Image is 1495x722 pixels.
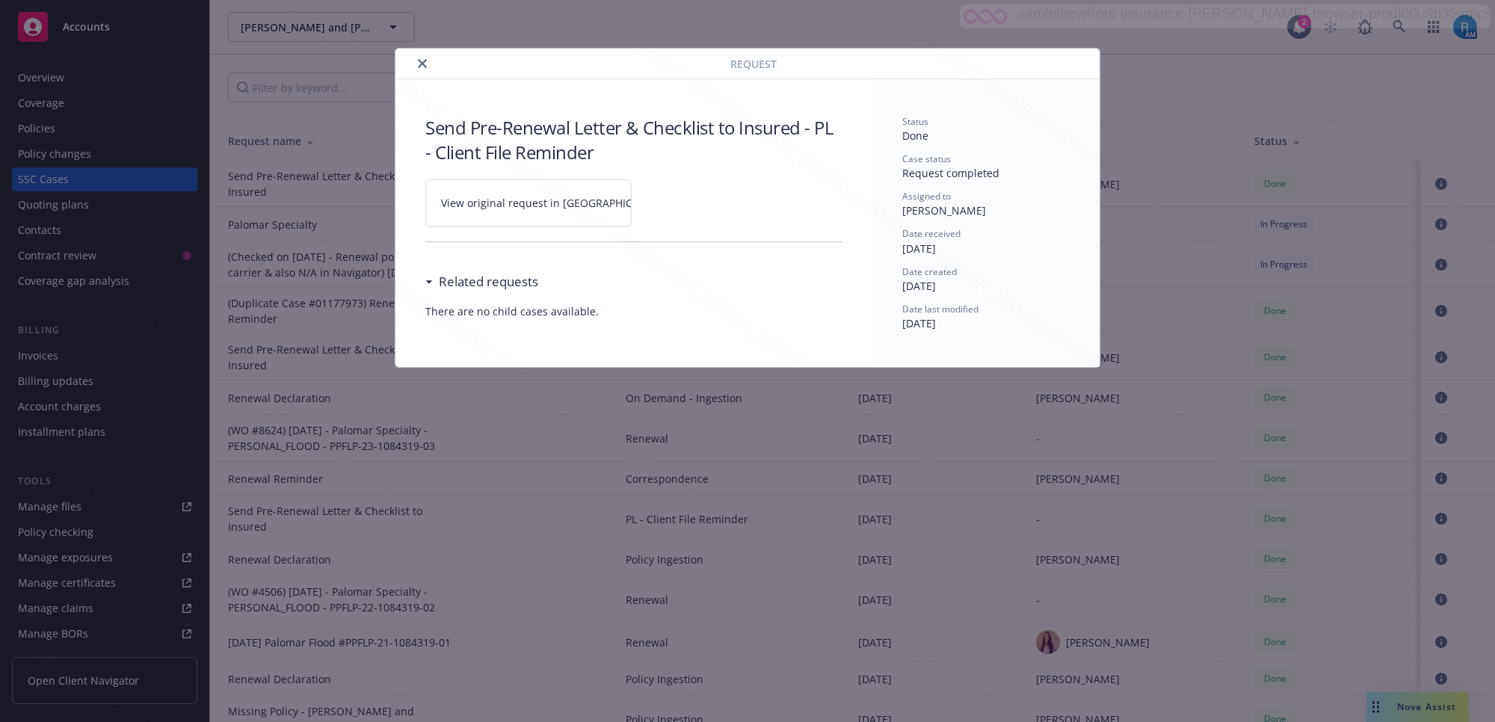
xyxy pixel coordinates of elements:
h3: Related requests [439,272,538,291]
span: Done [902,129,928,143]
span: [DATE] [902,316,936,330]
span: [DATE] [902,279,936,293]
h3: Send Pre-Renewal Letter & Checklist to Insured - PL - Client File Reminder [425,115,842,164]
div: Related requests [425,272,538,291]
span: [DATE] [902,241,936,256]
span: Date last modified [902,303,978,315]
span: Request [730,56,777,72]
button: close [413,55,431,72]
span: Status [902,115,928,128]
span: Date created [902,265,957,278]
span: View original request in [GEOGRAPHIC_DATA] [441,195,668,211]
span: Date received [902,227,961,240]
span: Request completed [902,166,999,180]
span: There are no child cases available. [425,303,842,319]
span: Assigned to [902,190,951,203]
span: Case status [902,152,951,165]
a: View original request in [GEOGRAPHIC_DATA] [425,179,632,226]
span: [PERSON_NAME] [902,203,986,217]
